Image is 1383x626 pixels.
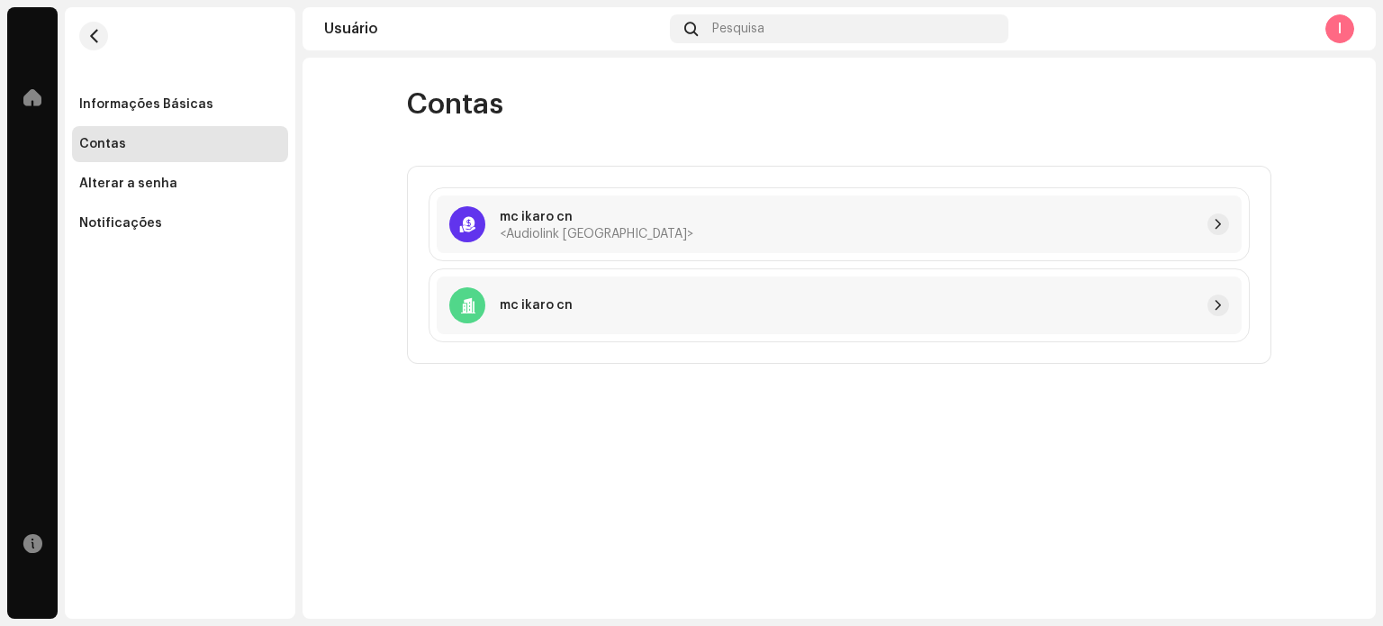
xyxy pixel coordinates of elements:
re-m-nav-item: Informações Básicas [72,86,288,122]
re-m-nav-item: Contas [72,126,288,162]
div: Contas [79,137,126,151]
div: Usuário [324,22,663,36]
span: Pesquisa [712,22,764,36]
div: Informações Básicas [79,97,213,112]
span: <Audiolink [GEOGRAPHIC_DATA]> [500,228,693,240]
re-m-nav-item: Alterar a senha [72,166,288,202]
p: mc ikaro cn [500,296,573,315]
div: I [1325,14,1354,43]
re-m-nav-item: Notificações [72,205,288,241]
p: mc ikaro cn [500,208,693,227]
div: Alterar a senha [79,177,177,191]
div: Notificações [79,216,162,231]
span: Contas [407,86,503,122]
